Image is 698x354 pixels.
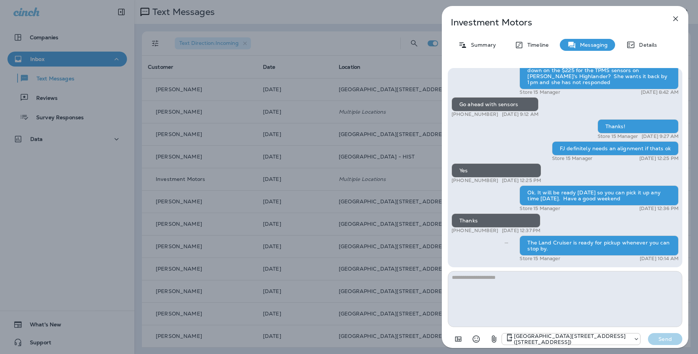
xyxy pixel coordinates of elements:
p: [DATE] 8:42 AM [641,89,679,95]
div: The Land Cruiser is ready for pickup whenever you can stop by. [519,236,679,256]
p: Store 15 Manager [519,256,560,262]
p: Investment Motors [451,17,655,28]
p: [PHONE_NUMBER] [452,178,498,184]
p: [PHONE_NUMBER] [452,228,498,234]
span: Sent [505,239,508,246]
p: Store 15 Manager [519,89,560,95]
p: [PHONE_NUMBER] [452,111,498,117]
p: Timeline [524,42,549,48]
p: Details [635,42,657,48]
p: Messaging [576,42,608,48]
div: Go ahead with sensors [452,97,539,111]
p: [DATE] 9:27 AM [642,133,679,139]
p: [DATE] 12:25 PM [502,178,541,184]
p: [DATE] 9:12 AM [502,111,539,117]
div: Thanks [452,213,540,228]
div: Any chance you can get me a thumbs up or thumbs down on the $225 for the TPMS sensors on [PERSON_... [519,57,679,89]
div: FJ definitely needs an alignment if thats ok [552,141,679,156]
p: Store 15 Manager [552,156,592,161]
p: [DATE] 12:37 PM [502,228,540,234]
p: [DATE] 12:25 PM [639,156,679,161]
button: Select an emoji [469,332,484,347]
div: +1 (402) 891-8464 [502,333,640,345]
p: [GEOGRAPHIC_DATA][STREET_ADDRESS] ([STREET_ADDRESS]) [514,333,630,345]
p: [DATE] 12:36 PM [639,206,679,212]
div: Thanks! [598,119,679,133]
button: Add in a premade template [451,332,466,347]
p: Store 15 Manager [519,206,560,212]
p: Store 15 Manager [598,133,638,139]
div: Yes [452,163,541,178]
div: Ok. It will be ready [DATE] so you can pick it up any time [DATE]. Have a good weekend [519,185,679,206]
p: [DATE] 10:14 AM [640,256,679,262]
p: Summary [467,42,496,48]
